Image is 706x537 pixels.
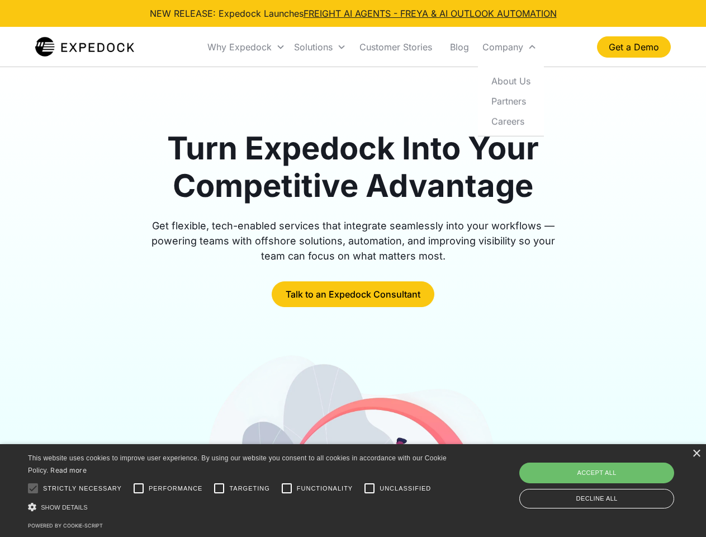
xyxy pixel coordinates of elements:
[229,484,269,493] span: Targeting
[350,28,441,66] a: Customer Stories
[28,522,103,529] a: Powered by cookie-script
[482,91,539,111] a: Partners
[478,28,541,66] div: Company
[380,484,431,493] span: Unclassified
[28,454,447,475] span: This website uses cookies to improve user experience. By using our website you consent to all coo...
[28,501,451,513] div: Show details
[304,8,557,19] a: FREIGHT AI AGENTS - FREYA & AI OUTLOOK AUTOMATION
[50,466,87,474] a: Read more
[207,41,272,53] div: Why Expedock
[520,416,706,537] iframe: Chat Widget
[297,484,353,493] span: Functionality
[43,484,122,493] span: Strictly necessary
[441,28,478,66] a: Blog
[290,28,350,66] div: Solutions
[478,66,544,136] nav: Company
[35,36,134,58] a: home
[482,70,539,91] a: About Us
[149,484,203,493] span: Performance
[597,36,671,58] a: Get a Demo
[41,504,88,511] span: Show details
[294,41,333,53] div: Solutions
[35,36,134,58] img: Expedock Logo
[203,28,290,66] div: Why Expedock
[150,7,557,20] div: NEW RELEASE: Expedock Launches
[482,111,539,131] a: Careers
[482,41,523,53] div: Company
